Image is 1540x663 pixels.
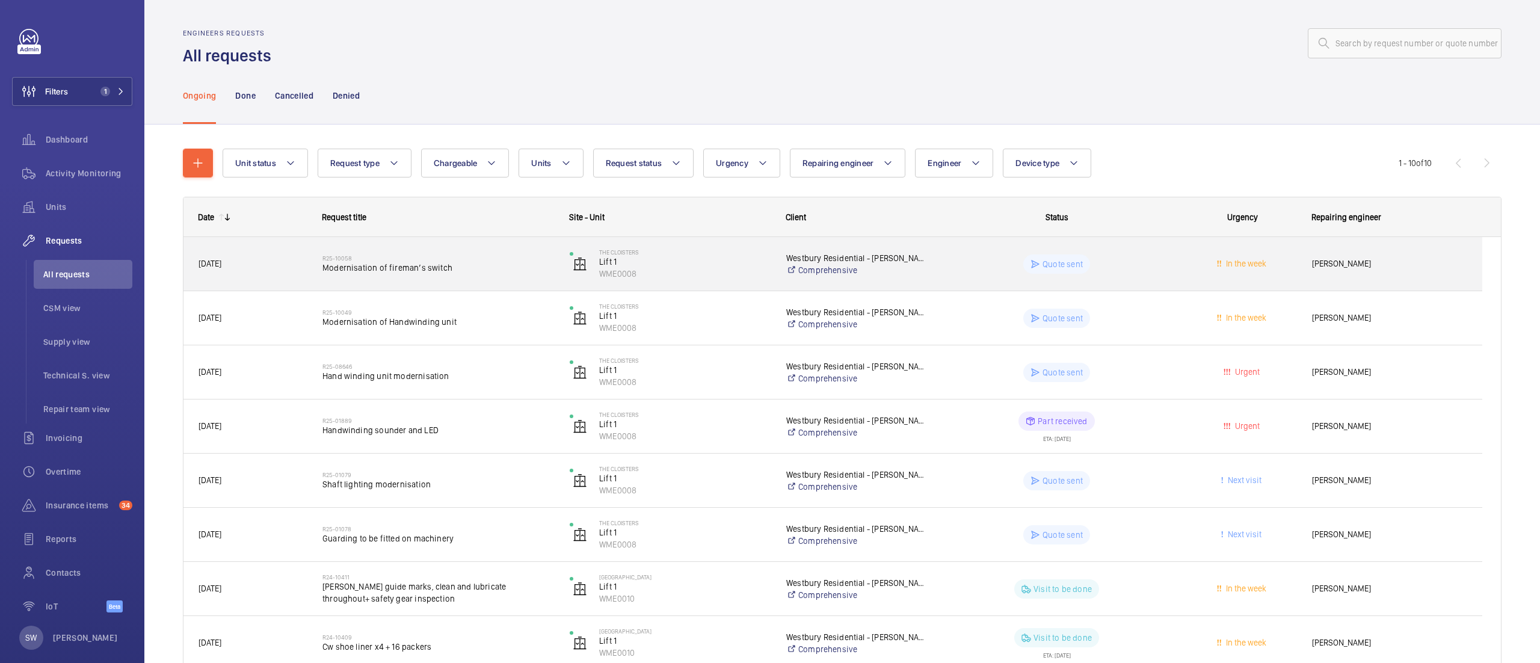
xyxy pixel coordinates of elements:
[1043,475,1083,487] p: Quote sent
[235,90,255,102] p: Done
[786,535,925,547] a: Comprehensive
[46,235,132,247] span: Requests
[43,302,132,314] span: CSM view
[25,632,37,644] p: SW
[599,310,771,322] p: Lift 1
[322,641,554,653] span: Cw shoe liner x4 + 16 packers
[46,533,132,545] span: Reports
[330,158,380,168] span: Request type
[786,306,925,318] p: Westbury Residential - [PERSON_NAME]
[1224,584,1266,593] span: In the week
[46,134,132,146] span: Dashboard
[573,582,587,596] img: elevator.svg
[1225,529,1261,539] span: Next visit
[199,259,221,268] span: [DATE]
[223,149,308,177] button: Unit status
[599,647,771,659] p: WME0010
[573,257,587,271] img: elevator.svg
[599,465,771,472] p: The Cloisters
[43,403,132,415] span: Repair team view
[1312,311,1467,325] span: [PERSON_NAME]
[573,528,587,542] img: elevator.svg
[199,421,221,431] span: [DATE]
[786,643,925,655] a: Comprehensive
[421,149,510,177] button: Chargeable
[599,430,771,442] p: WME0008
[593,149,694,177] button: Request status
[1312,419,1467,433] span: [PERSON_NAME]
[786,360,925,372] p: Westbury Residential - [PERSON_NAME]
[599,364,771,376] p: Lift 1
[275,90,313,102] p: Cancelled
[1312,636,1467,650] span: [PERSON_NAME]
[322,262,554,274] span: Modernisation of fireman’s switch
[573,636,587,650] img: elevator.svg
[599,322,771,334] p: WME0008
[569,212,605,222] span: Site - Unit
[790,149,906,177] button: Repairing engineer
[43,369,132,381] span: Technical S. view
[599,628,771,635] p: [GEOGRAPHIC_DATA]
[1227,212,1258,222] span: Urgency
[46,201,132,213] span: Units
[599,573,771,581] p: [GEOGRAPHIC_DATA]
[322,478,554,490] span: Shaft lighting modernisation
[318,149,411,177] button: Request type
[573,419,587,434] img: elevator.svg
[322,370,554,382] span: Hand winding unit modernisation
[1043,647,1071,658] div: ETA: [DATE]
[1308,28,1501,58] input: Search by request number or quote number
[1312,365,1467,379] span: [PERSON_NAME]
[1043,366,1083,378] p: Quote sent
[1015,158,1059,168] span: Device type
[46,167,132,179] span: Activity Monitoring
[46,432,132,444] span: Invoicing
[1033,632,1092,644] p: Visit to be done
[183,45,279,67] h1: All requests
[599,411,771,418] p: The Cloisters
[1233,421,1260,431] span: Urgent
[786,264,925,276] a: Comprehensive
[786,372,925,384] a: Comprehensive
[199,475,221,485] span: [DATE]
[703,149,780,177] button: Urgency
[322,254,554,262] h2: R25-10058
[46,499,114,511] span: Insurance items
[322,316,554,328] span: Modernisation of Handwinding unit
[599,357,771,364] p: The Cloisters
[199,638,221,647] span: [DATE]
[46,567,132,579] span: Contacts
[786,523,925,535] p: Westbury Residential - [PERSON_NAME]
[599,303,771,310] p: The Cloisters
[786,469,925,481] p: Westbury Residential - [PERSON_NAME]
[599,256,771,268] p: Lift 1
[599,635,771,647] p: Lift 1
[322,309,554,316] h2: R25-10049
[199,584,221,593] span: [DATE]
[716,158,748,168] span: Urgency
[183,90,216,102] p: Ongoing
[1224,638,1266,647] span: In the week
[434,158,478,168] span: Chargeable
[1038,415,1087,427] p: Part received
[606,158,662,168] span: Request status
[599,472,771,484] p: Lift 1
[1312,582,1467,596] span: [PERSON_NAME]
[45,85,68,97] span: Filters
[1046,212,1068,222] span: Status
[1224,259,1266,268] span: In the week
[573,311,587,325] img: elevator.svg
[119,501,132,510] span: 34
[928,158,961,168] span: Engineer
[786,212,806,222] span: Client
[322,417,554,424] h2: R25-01889
[786,252,925,264] p: Westbury Residential - [PERSON_NAME]
[1416,158,1424,168] span: of
[183,29,279,37] h2: Engineers requests
[786,318,925,330] a: Comprehensive
[1043,312,1083,324] p: Quote sent
[43,336,132,348] span: Supply view
[915,149,993,177] button: Engineer
[1003,149,1091,177] button: Device type
[322,471,554,478] h2: R25-01079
